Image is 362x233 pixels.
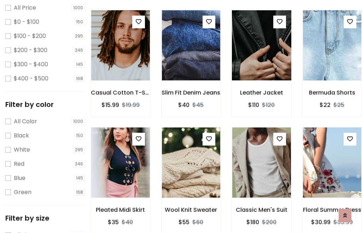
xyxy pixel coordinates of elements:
span: 246 [73,47,85,54]
h6: $22 [320,102,331,108]
h5: Filter by size [5,214,85,222]
h6: $30.99 [311,219,331,226]
label: Blue [14,174,25,182]
span: 246 [73,160,85,167]
label: $400 - $500 [14,74,48,83]
span: 168 [74,75,85,82]
label: White [14,146,30,154]
h6: $180 [246,219,259,226]
del: $120 [262,101,275,109]
h6: Pleated Midi Skirt [91,206,150,213]
del: $40 [122,218,133,226]
del: $25 [333,101,344,109]
label: $200 - $300 [14,46,47,55]
span: 1000 [71,4,85,11]
label: Black [14,131,29,140]
label: $100 - $200 [14,32,46,40]
h6: $15.99 [101,102,119,108]
h6: Wool Knit Sweater [162,206,221,213]
h6: Slim Fit Denim Jeans [162,89,221,96]
h6: $55 [179,219,189,226]
span: 168 [74,189,85,196]
del: $45 [192,101,204,109]
label: $300 - $400 [14,60,48,69]
span: 295 [73,33,85,40]
label: All Price [14,4,36,12]
h6: $40 [178,102,189,108]
label: Green [14,188,31,197]
h5: Filter by color [5,100,85,109]
del: $200 [262,218,276,226]
h6: Casual Cotton T-Shirt [91,89,150,96]
del: $19.99 [122,101,140,109]
span: 150 [74,18,85,25]
label: $0 - $100 [14,18,39,26]
h6: Floral Summer Dress [303,206,362,213]
span: 145 [74,61,85,68]
h6: Bermuda Shorts [303,89,362,96]
span: 145 [74,175,85,182]
h6: $35 [108,219,119,226]
label: All Color [14,117,37,126]
del: $60 [192,218,203,226]
h6: Leather Jacket [232,89,291,96]
h6: Classic Men's Suit [232,206,291,213]
span: 150 [74,132,85,139]
label: Red [14,160,24,168]
h6: $110 [248,102,259,108]
span: 1000 [71,118,85,125]
span: 295 [73,146,85,153]
del: $35.99 [333,218,353,226]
